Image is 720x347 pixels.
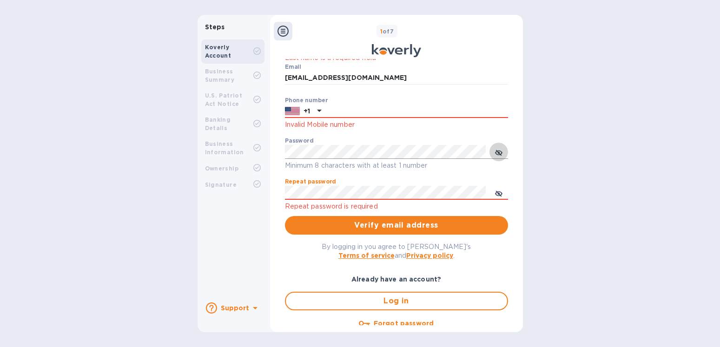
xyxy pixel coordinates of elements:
label: Email [285,64,301,70]
u: Forgot password [374,320,434,327]
b: Business Information [205,140,244,156]
b: Koverly Account [205,44,231,59]
b: Ownership [205,165,239,172]
span: By logging in you agree to [PERSON_NAME]'s and . [322,243,471,259]
span: Verify email address [292,220,501,231]
input: Email [285,71,508,85]
b: U.S. Patriot Act Notice [205,92,243,107]
label: Password [285,138,313,144]
b: Signature [205,181,237,188]
span: 1 [380,28,383,35]
label: Repeat password [285,179,336,185]
b: Banking Details [205,116,231,131]
a: Terms of service [338,252,395,259]
b: Steps [205,23,225,31]
p: +1 [304,106,310,116]
button: toggle password visibility [489,183,508,202]
label: Phone number [285,98,328,103]
b: of 7 [380,28,394,35]
p: Minimum 8 characters with at least 1 number [285,160,508,171]
span: Log in [293,295,500,307]
img: US [285,106,300,116]
b: Support [221,304,250,312]
p: Invalid Mobile number [285,119,508,130]
button: Log in [285,292,508,310]
b: Already have an account? [351,275,441,283]
p: Repeat password is required [285,201,508,212]
button: Verify email address [285,216,508,235]
a: Privacy policy [406,252,453,259]
button: toggle password visibility [489,143,508,161]
b: Business Summary [205,68,235,83]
